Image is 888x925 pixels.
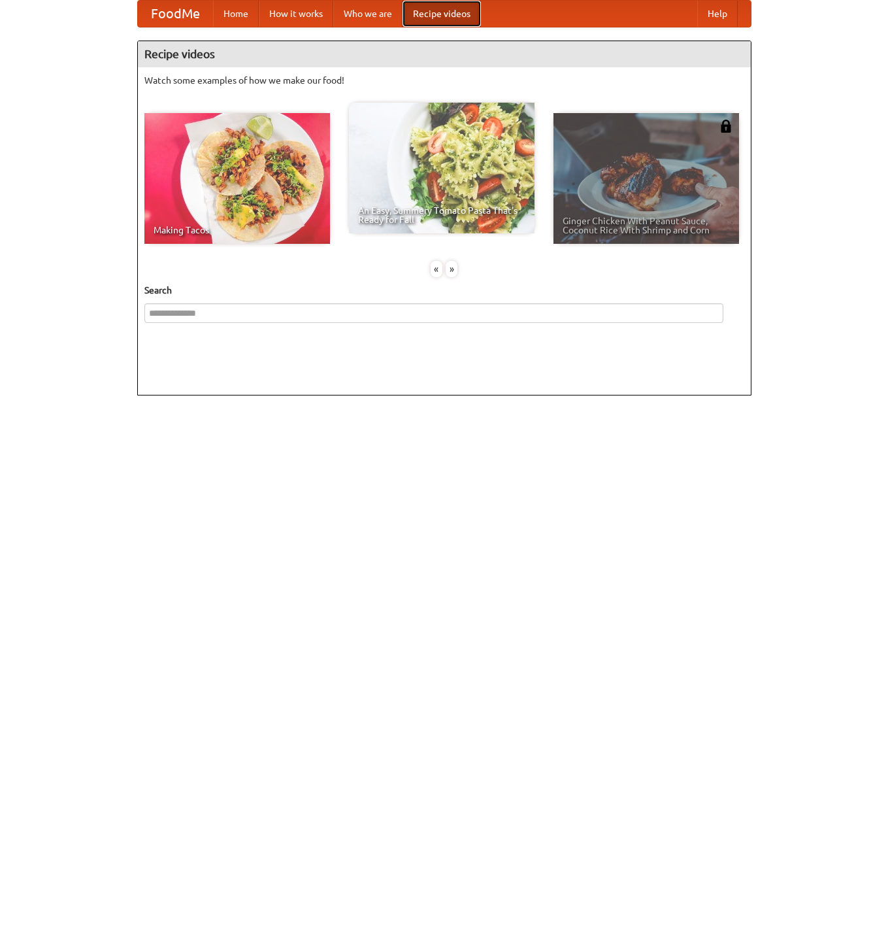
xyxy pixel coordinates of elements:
h4: Recipe videos [138,41,751,67]
div: « [431,261,442,277]
div: » [446,261,457,277]
img: 483408.png [719,120,732,133]
span: An Easy, Summery Tomato Pasta That's Ready for Fall [358,206,525,224]
a: FoodMe [138,1,213,27]
a: An Easy, Summery Tomato Pasta That's Ready for Fall [349,103,534,233]
a: Help [697,1,738,27]
a: Who we are [333,1,403,27]
a: Recipe videos [403,1,481,27]
h5: Search [144,284,744,297]
span: Making Tacos [154,226,321,235]
a: Making Tacos [144,113,330,244]
p: Watch some examples of how we make our food! [144,74,744,87]
a: How it works [259,1,333,27]
a: Home [213,1,259,27]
